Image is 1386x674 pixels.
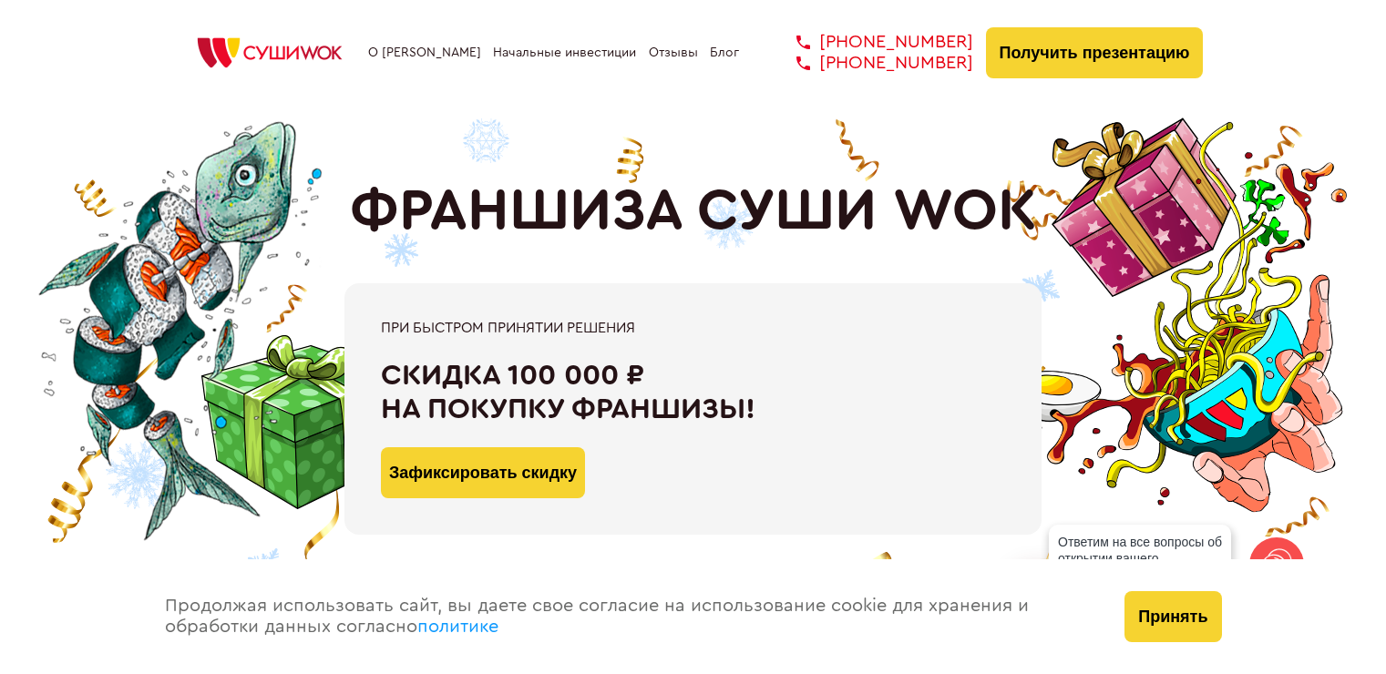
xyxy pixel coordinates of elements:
a: [PHONE_NUMBER] [769,53,973,74]
a: Отзывы [649,46,698,60]
button: Зафиксировать скидку [381,447,585,498]
button: Принять [1124,591,1221,642]
div: Скидка 100 000 ₽ на покупку франшизы! [381,359,1005,426]
a: [PHONE_NUMBER] [769,32,973,53]
a: Начальные инвестиции [493,46,636,60]
a: Блог [710,46,739,60]
h1: ФРАНШИЗА СУШИ WOK [350,178,1037,245]
div: Ответим на все вопросы об открытии вашего [PERSON_NAME]! [1049,525,1231,592]
div: При быстром принятии решения [381,320,1005,336]
div: Продолжая использовать сайт, вы даете свое согласие на использование cookie для хранения и обрабо... [147,559,1107,674]
img: СУШИWOK [183,33,356,73]
a: О [PERSON_NAME] [368,46,481,60]
button: Получить презентацию [986,27,1204,78]
a: политике [417,618,498,636]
